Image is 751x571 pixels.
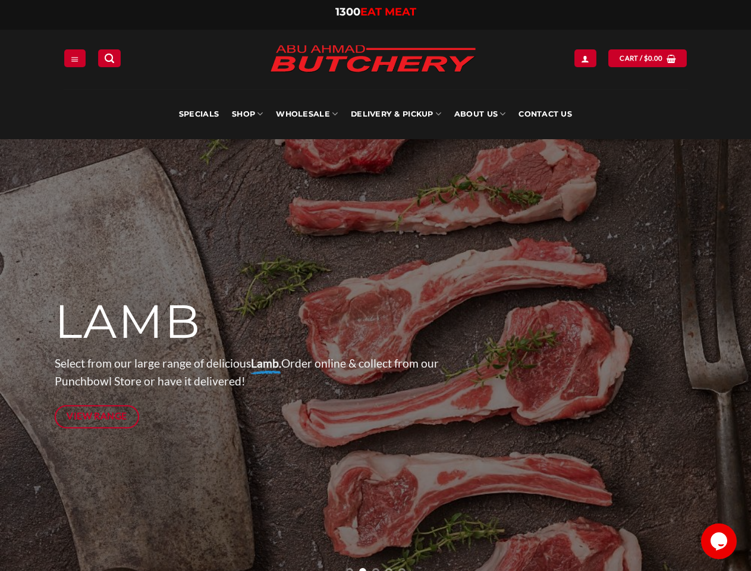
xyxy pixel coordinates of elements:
img: Abu Ahmad Butchery [260,37,486,82]
bdi: 0.00 [644,54,663,62]
span: Select from our large range of delicious Order online & collect from our Punchbowl Store or have ... [55,356,439,388]
a: Menu [64,49,86,67]
a: Specials [179,89,219,139]
a: Wholesale [276,89,338,139]
a: About Us [454,89,505,139]
strong: Lamb. [251,356,281,370]
a: Login [574,49,596,67]
a: View Range [55,405,140,428]
iframe: chat widget [701,523,739,559]
a: Search [98,49,121,67]
a: Delivery & Pickup [351,89,441,139]
span: EAT MEAT [360,5,416,18]
a: 1300EAT MEAT [335,5,416,18]
a: Contact Us [519,89,572,139]
span: $ [644,53,648,64]
a: View cart [608,49,687,67]
span: View Range [67,409,127,423]
a: SHOP [232,89,263,139]
span: Cart / [620,53,662,64]
span: LAMB [55,293,202,350]
span: 1300 [335,5,360,18]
